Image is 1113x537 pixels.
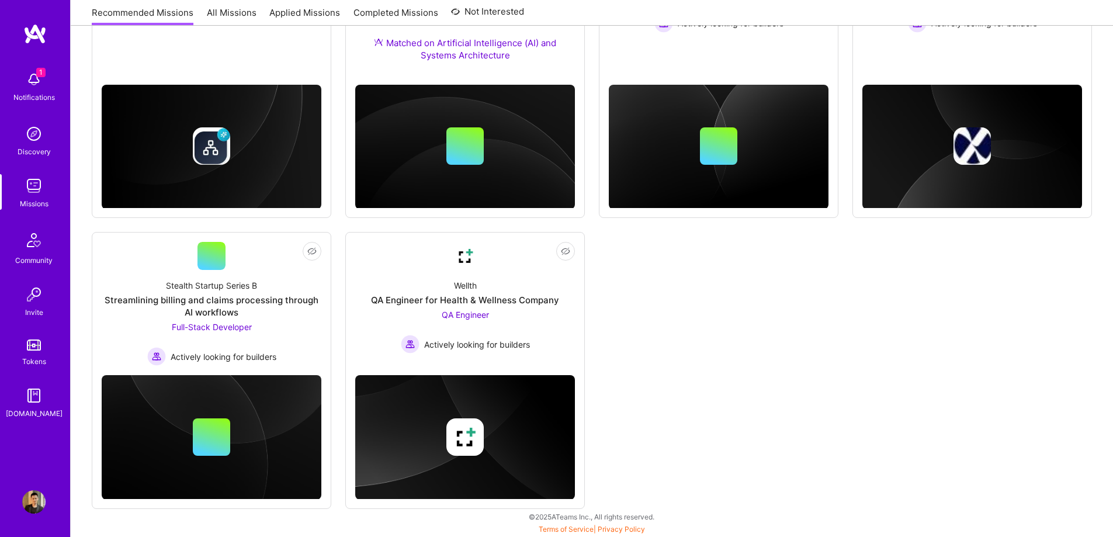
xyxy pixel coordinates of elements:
[22,174,46,198] img: teamwork
[172,322,252,332] span: Full-Stack Developer
[446,418,484,456] img: Company logo
[355,242,575,366] a: Company LogoWellthQA Engineer for Health & Wellness CompanyQA Engineer Actively looking for build...
[23,23,47,44] img: logo
[102,375,321,500] img: cover
[25,306,43,318] div: Invite
[207,6,256,26] a: All Missions
[539,525,645,533] span: |
[13,91,55,103] div: Notifications
[561,247,570,256] i: icon EyeClosed
[454,279,477,292] div: Wellth
[451,5,524,26] a: Not Interested
[70,502,1113,531] div: © 2025 ATeams Inc., All rights reserved.
[102,85,321,209] img: cover
[371,294,559,306] div: QA Engineer for Health & Wellness Company
[102,242,321,366] a: Stealth Startup Series BStreamlining billing and claims processing through AI workflowsFull-Stack...
[22,490,46,514] img: User Avatar
[953,127,991,165] img: Company logo
[451,242,479,270] img: Company Logo
[20,198,48,210] div: Missions
[22,283,46,306] img: Invite
[15,254,53,266] div: Community
[18,145,51,158] div: Discovery
[22,355,46,368] div: Tokens
[401,335,419,354] img: Actively looking for builders
[22,122,46,145] img: discovery
[166,279,257,292] div: Stealth Startup Series B
[355,85,575,209] img: cover
[102,294,321,318] div: Streamlining billing and claims processing through AI workflows
[355,375,575,500] img: cover
[355,37,575,61] div: Matched on Artificial Intelligence (AI) and Systems Architecture
[442,310,489,320] span: QA Engineer
[22,384,46,407] img: guide book
[424,338,530,351] span: Actively looking for builders
[307,247,317,256] i: icon EyeClosed
[598,525,645,533] a: Privacy Policy
[92,6,193,26] a: Recommended Missions
[22,68,46,91] img: bell
[36,68,46,77] span: 1
[862,85,1082,209] img: cover
[269,6,340,26] a: Applied Missions
[374,37,383,47] img: Ateam Purple Icon
[27,339,41,351] img: tokens
[20,226,48,254] img: Community
[147,347,166,366] img: Actively looking for builders
[353,6,438,26] a: Completed Missions
[19,490,48,514] a: User Avatar
[539,525,594,533] a: Terms of Service
[193,127,230,165] img: Company logo
[171,351,276,363] span: Actively looking for builders
[609,85,828,209] img: cover
[6,407,63,420] div: [DOMAIN_NAME]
